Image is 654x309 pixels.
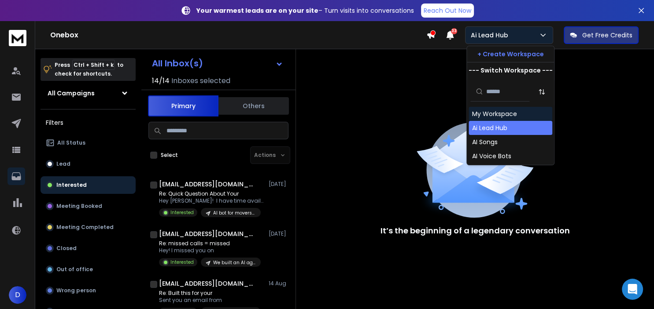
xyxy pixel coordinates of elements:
[41,84,136,102] button: All Campaigns
[56,203,102,210] p: Meeting Booked
[56,287,96,294] p: Wrong person
[196,6,414,15] p: – Turn visits into conversations
[564,26,639,44] button: Get Free Credits
[269,230,288,237] p: [DATE]
[622,279,643,300] div: Open Intercom Messenger
[582,31,632,40] p: Get Free Credits
[9,286,26,304] button: D
[421,4,474,18] a: Reach Out Now
[41,155,136,173] button: Lead
[56,224,114,231] p: Meeting Completed
[55,61,123,78] p: Press to check for shortcuts.
[50,30,426,40] h1: Onebox
[41,116,136,129] h3: Filters
[477,50,544,58] p: + Create Workspace
[41,197,136,215] button: Meeting Booked
[48,89,95,98] h1: All Campaigns
[196,6,318,15] strong: Your warmest leads are on your site
[159,247,261,254] p: Hey! I missed you on
[159,279,256,288] h1: [EMAIL_ADDRESS][DOMAIN_NAME]
[170,259,194,265] p: Interested
[159,240,261,247] p: Re: missed calls = missed
[381,225,570,237] p: It’s the beginning of a legendary conversation
[159,180,256,189] h1: [EMAIL_ADDRESS][DOMAIN_NAME]
[159,197,265,204] p: Hey [PERSON_NAME]! I have time available
[41,134,136,152] button: All Status
[41,176,136,194] button: Interested
[471,31,512,40] p: Ai Lead Hub
[467,46,554,62] button: + Create Workspace
[41,218,136,236] button: Meeting Completed
[159,290,261,297] p: Re: Built this for your
[159,190,265,197] p: Re: Quick Question About Your
[159,297,261,304] p: Sent you an email from
[170,209,194,216] p: Interested
[218,96,289,116] button: Others
[152,59,203,68] h1: All Inbox(s)
[9,30,26,46] img: logo
[472,138,498,146] div: AI Songs
[41,240,136,257] button: Closed
[159,229,256,238] h1: [EMAIL_ADDRESS][DOMAIN_NAME]
[56,160,70,167] p: Lead
[56,182,87,189] p: Interested
[472,109,517,118] div: My Workspace
[41,282,136,299] button: Wrong person
[472,152,511,160] div: AI Voice Bots
[213,210,255,216] p: AI bot for movers MD
[56,245,77,252] p: Closed
[533,83,551,101] button: Sort by Sort A-Z
[152,76,170,86] span: 14 / 14
[472,124,507,132] div: Ai Lead Hub
[213,259,255,266] p: We built an AI agent
[451,28,457,34] span: 33
[145,55,290,72] button: All Inbox(s)
[171,76,230,86] h3: Inboxes selected
[269,280,288,287] p: 14 Aug
[469,66,553,75] p: --- Switch Workspace ---
[269,181,288,188] p: [DATE]
[148,95,218,116] button: Primary
[72,60,115,70] span: Ctrl + Shift + k
[56,266,93,273] p: Out of office
[57,139,85,146] p: All Status
[161,152,178,159] label: Select
[424,6,471,15] p: Reach Out Now
[41,261,136,278] button: Out of office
